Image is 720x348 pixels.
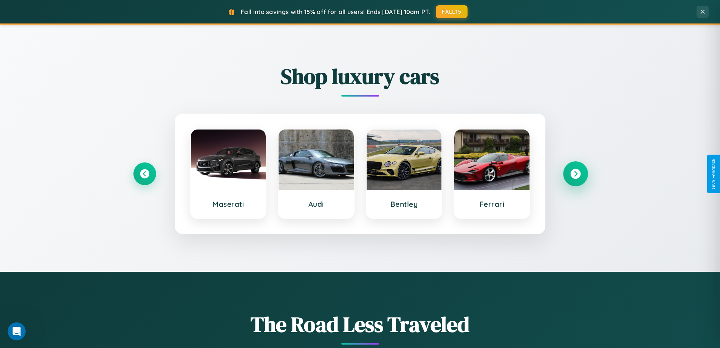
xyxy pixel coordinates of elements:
[198,200,259,209] h3: Maserati
[133,62,587,91] h2: Shop luxury cars
[462,200,522,209] h3: Ferrari
[711,159,716,189] div: Give Feedback
[374,200,434,209] h3: Bentley
[286,200,346,209] h3: Audi
[8,322,26,340] iframe: Intercom live chat
[241,8,430,16] span: Fall into savings with 15% off for all users! Ends [DATE] 10am PT.
[436,5,468,18] button: FALL15
[133,310,587,339] h1: The Road Less Traveled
